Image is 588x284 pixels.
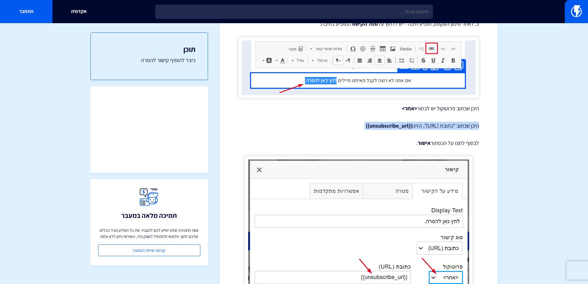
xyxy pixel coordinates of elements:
strong: אישור [418,139,431,146]
p: לבסוף לחצו על הכפתור . [238,139,479,147]
p: צוות התמיכה שלנו יסייע לכם להעביר את כל המידע מכל הכלים שלכם לתוך פלאשי ולהתחיל לשווק מיד, השירות... [98,227,200,239]
p: היכן שכתוב "כתובת (URL)", הזינו [238,122,479,130]
a: כיצד להוסיף קישור להסרה [103,56,195,64]
h3: תמיכה מלאה במעבר [121,212,177,219]
p: היכן שכתוב פרוטוקול יש לבחור [238,104,479,112]
strong: סמל הקישור [351,20,378,27]
p: 3. לאחר סימון הטקסט, תופיע תיבה - יש ללחוץ על המופיע בתיבה: [238,20,479,28]
a: קביעת שיחת הטמעה [98,244,200,256]
strong: {{unsubscribe_url}} [366,122,412,129]
strong: <אחר> [402,105,417,112]
h3: תוכן [103,45,195,53]
input: חיפוש מהיר... [155,5,433,19]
